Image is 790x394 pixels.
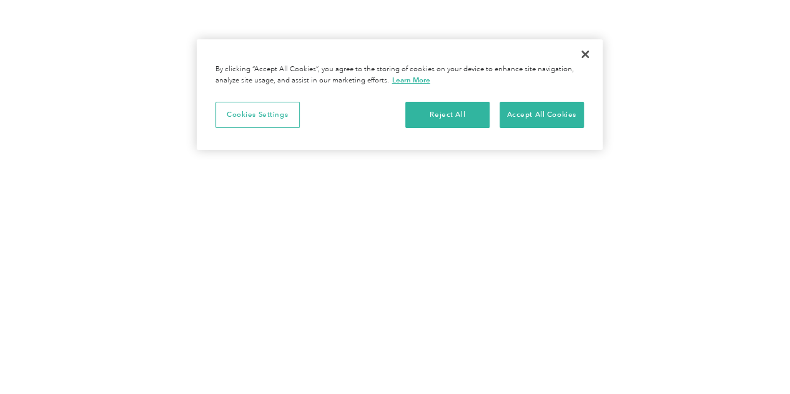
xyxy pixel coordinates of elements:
div: By clicking “Accept All Cookies”, you agree to the storing of cookies on your device to enhance s... [215,64,584,86]
div: Privacy [197,39,603,150]
button: Reject All [405,102,490,128]
a: More information about your privacy, opens in a new tab [392,76,430,84]
button: Close [571,41,599,68]
div: Cookie banner [197,39,603,150]
button: Accept All Cookies [500,102,584,128]
button: Cookies Settings [215,102,300,128]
